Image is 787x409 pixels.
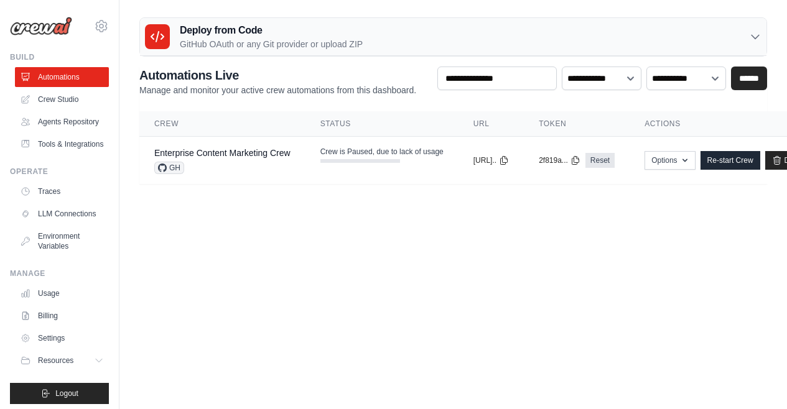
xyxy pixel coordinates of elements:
a: Billing [15,306,109,326]
button: 2f819a... [539,155,580,165]
span: Crew is Paused, due to lack of usage [320,147,444,157]
th: URL [459,111,524,137]
a: Enterprise Content Marketing Crew [154,148,291,158]
a: Usage [15,283,109,303]
th: Token [524,111,630,137]
a: Tools & Integrations [15,134,109,154]
a: Reset [585,153,615,168]
a: Crew Studio [15,90,109,109]
p: Manage and monitor your active crew automations from this dashboard. [139,84,416,96]
th: Status [305,111,459,137]
a: LLM Connections [15,204,109,224]
div: Manage [10,269,109,278]
span: Resources [38,356,73,365]
button: Logout [10,383,109,404]
a: Automations [15,67,109,87]
h2: Automations Live [139,67,416,84]
a: Re-start Crew [701,151,760,170]
a: Environment Variables [15,226,109,256]
button: Options [645,151,695,170]
a: Agents Repository [15,112,109,132]
a: Traces [15,182,109,201]
th: Crew [139,111,305,137]
img: Logo [10,17,72,35]
span: Logout [55,388,78,398]
p: GitHub OAuth or any Git provider or upload ZIP [180,38,363,50]
span: GH [154,162,184,174]
div: Operate [10,167,109,177]
button: Resources [15,351,109,370]
h3: Deploy from Code [180,23,363,38]
div: Build [10,52,109,62]
a: Settings [15,328,109,348]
